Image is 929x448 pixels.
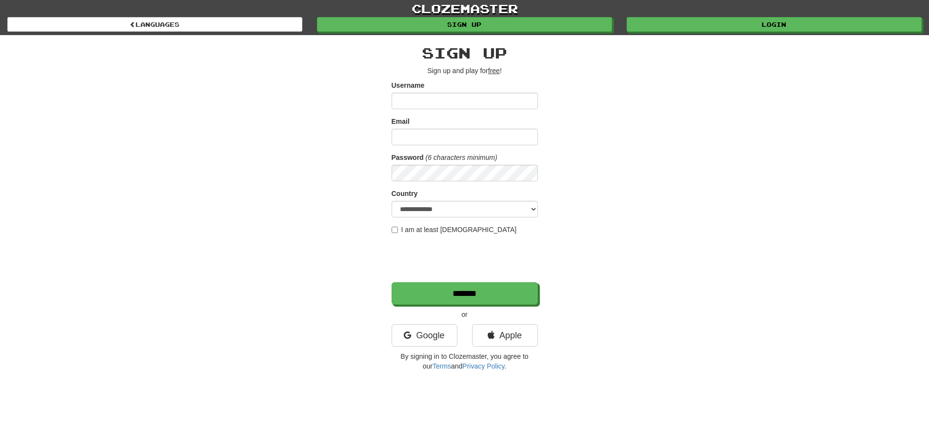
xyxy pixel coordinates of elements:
[392,153,424,162] label: Password
[392,310,538,319] p: or
[7,17,302,32] a: Languages
[392,45,538,61] h2: Sign up
[392,80,425,90] label: Username
[426,154,497,161] em: (6 characters minimum)
[317,17,612,32] a: Sign up
[392,189,418,198] label: Country
[392,227,398,233] input: I am at least [DEMOGRAPHIC_DATA]
[462,362,504,370] a: Privacy Policy
[627,17,922,32] a: Login
[392,66,538,76] p: Sign up and play for !
[392,225,517,234] label: I am at least [DEMOGRAPHIC_DATA]
[472,324,538,347] a: Apple
[488,67,500,75] u: free
[392,351,538,371] p: By signing in to Clozemaster, you agree to our and .
[392,239,540,277] iframe: reCAPTCHA
[433,362,451,370] a: Terms
[392,117,410,126] label: Email
[392,324,457,347] a: Google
